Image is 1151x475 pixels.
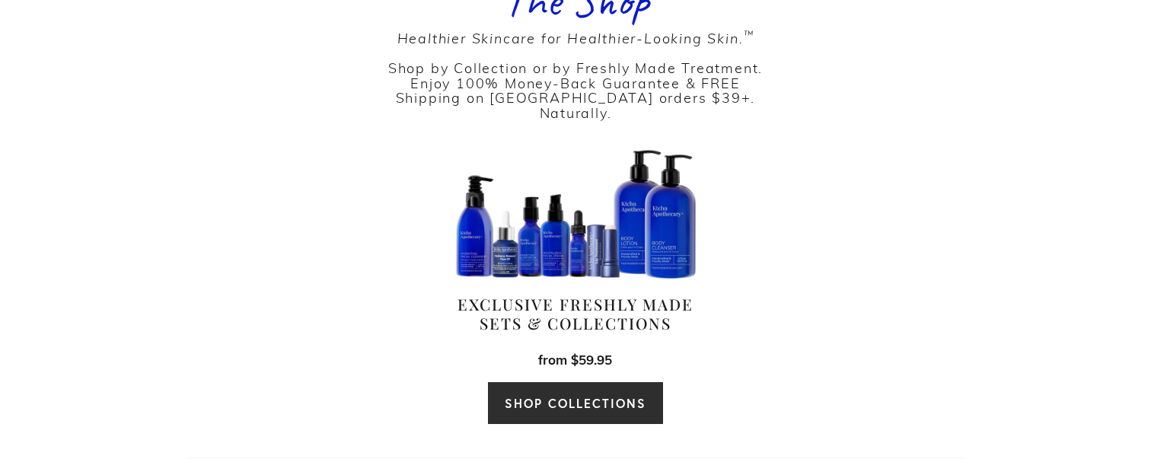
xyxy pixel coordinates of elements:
[744,27,754,41] sup: ™
[487,381,664,425] a: SHOP COLLECTIONS
[388,28,763,123] span: Shop by Collection or by Freshly Made Treatment. Enjoy 100% Money-Back Guarantee & FREE Shipping ...
[538,350,612,368] strong: from $59.95
[458,294,699,333] h4: Exclusive Freshly Made Sets & Collections
[397,28,754,47] em: Healthier Skincare for Healthier-Looking Skin.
